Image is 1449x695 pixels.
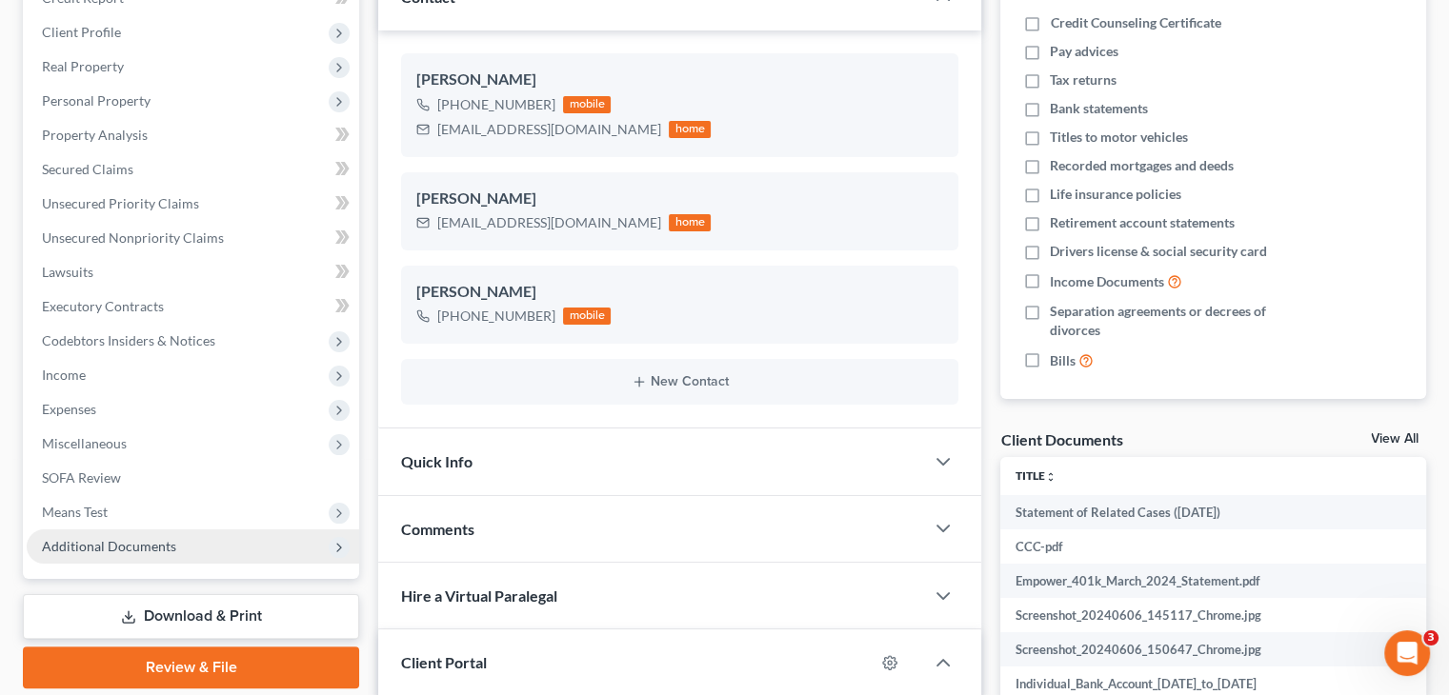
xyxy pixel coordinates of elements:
[401,586,557,605] span: Hire a Virtual Paralegal
[1384,630,1430,676] iframe: Intercom live chat
[1050,213,1235,232] span: Retirement account statements
[1050,156,1234,175] span: Recorded mortgages and deeds
[42,504,108,520] span: Means Test
[563,308,611,325] div: mobile
[42,24,121,40] span: Client Profile
[42,58,124,74] span: Real Property
[416,281,943,304] div: [PERSON_NAME]
[42,195,199,211] span: Unsecured Priority Claims
[1016,468,1057,483] a: Titleunfold_more
[27,461,359,495] a: SOFA Review
[1000,429,1122,449] div: Client Documents
[42,92,151,109] span: Personal Property
[1050,351,1076,370] span: Bills
[42,469,121,486] span: SOFA Review
[23,594,359,639] a: Download & Print
[1050,13,1220,32] span: Credit Counseling Certificate
[42,127,148,143] span: Property Analysis
[437,120,661,139] div: [EMAIL_ADDRESS][DOMAIN_NAME]
[27,118,359,152] a: Property Analysis
[1000,529,1439,564] td: CCC-pdf
[416,374,943,389] button: New Contact
[42,401,96,417] span: Expenses
[23,646,359,688] a: Review & File
[669,121,711,138] div: home
[401,653,487,671] span: Client Portal
[1423,630,1439,645] span: 3
[42,332,215,348] span: Codebtors Insiders & Notices
[42,298,164,314] span: Executory Contracts
[42,367,86,383] span: Income
[401,452,473,470] span: Quick Info
[1000,564,1439,598] td: Empower_401k_March_2024_Statement.pdf
[1050,185,1181,204] span: Life insurance policies
[27,187,359,221] a: Unsecured Priority Claims
[1371,432,1419,446] a: View All
[42,229,224,246] span: Unsecured Nonpriority Claims
[1000,598,1439,632] td: Screenshot_20240606_145117_Chrome.jpg
[1050,70,1117,89] span: Tax returns
[416,188,943,210] div: [PERSON_NAME]
[1050,99,1148,118] span: Bank statements
[42,161,133,177] span: Secured Claims
[669,214,711,231] div: home
[416,69,943,91] div: [PERSON_NAME]
[1050,242,1267,261] span: Drivers license & social security card
[27,289,359,324] a: Executory Contracts
[1050,302,1303,340] span: Separation agreements or decrees of divorces
[27,255,359,289] a: Lawsuits
[42,435,127,451] span: Miscellaneous
[1050,272,1164,291] span: Income Documents
[437,213,661,232] div: [EMAIL_ADDRESS][DOMAIN_NAME]
[1050,42,1118,61] span: Pay advices
[1000,495,1439,529] td: Statement of Related Cases ([DATE])
[563,96,611,113] div: mobile
[42,264,93,280] span: Lawsuits
[1000,632,1439,666] td: Screenshot_20240606_150647_Chrome.jpg
[27,152,359,187] a: Secured Claims
[401,520,474,538] span: Comments
[1050,128,1188,147] span: Titles to motor vehicles
[1045,471,1057,483] i: unfold_more
[437,95,555,114] div: [PHONE_NUMBER]
[27,221,359,255] a: Unsecured Nonpriority Claims
[42,538,176,554] span: Additional Documents
[437,307,555,326] div: [PHONE_NUMBER]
